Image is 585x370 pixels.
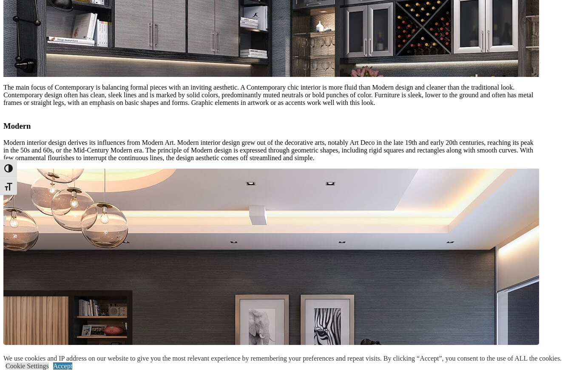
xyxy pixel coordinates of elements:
[3,139,539,162] p: Modern interior design derives its influences from Modern Art. Modern interior design grew out of...
[3,84,539,107] p: The main focus of Contemporary is balancing formal pieces with an inviting aesthetic. A Contempor...
[53,362,72,370] a: Accept
[3,353,539,362] h3: French
[6,362,49,370] a: Cookie Settings
[3,355,562,362] div: We use cookies and IP address on our website to give you the most relevant experience by remember...
[3,121,539,131] h3: Modern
